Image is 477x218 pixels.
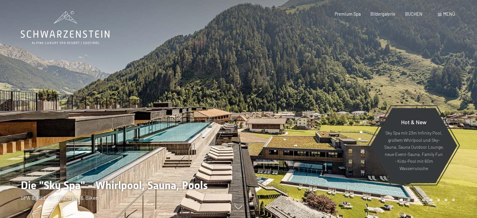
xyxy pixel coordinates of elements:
div: Carousel Page 1 (Current Slide) [400,199,403,202]
div: Carousel Pagination [398,199,455,202]
a: BUCHEN [405,11,422,17]
a: Bildergalerie [370,11,395,17]
div: Carousel Page 5 [430,199,433,202]
a: Hot & New Sky Spa mit 23m Infinity Pool, großem Whirlpool und Sky-Sauna, Sauna Outdoor Lounge, ne... [370,108,458,183]
div: Carousel Page 2 [407,199,411,202]
div: Carousel Page 3 [415,199,418,202]
div: Carousel Page 6 [437,199,440,202]
div: Carousel Page 7 [444,199,448,202]
span: Hot & New [401,119,427,125]
span: Menü [443,11,455,17]
p: Sky Spa mit 23m Infinity Pool, großem Whirlpool und Sky-Sauna, Sauna Outdoor Lounge, neue Event-S... [384,130,444,172]
div: Carousel Page 8 [452,199,455,202]
div: Carousel Page 4 [422,199,425,202]
a: Premium Spa [335,11,361,17]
